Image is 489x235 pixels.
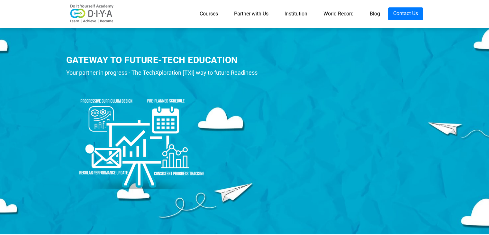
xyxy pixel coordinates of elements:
a: Institution [276,7,315,20]
a: Courses [192,7,226,20]
a: Partner with Us [226,7,276,20]
div: Your partner in progress - The TechXploration [TXI] way to future Readiness [66,68,270,78]
a: Contact Us [388,7,423,20]
a: World Record [315,7,362,20]
div: GATEWAY TO FUTURE-TECH EDUCATION [66,54,270,66]
img: ins-prod1.png [66,81,214,192]
a: Blog [362,7,388,20]
img: logo-v2.png [66,4,118,23]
